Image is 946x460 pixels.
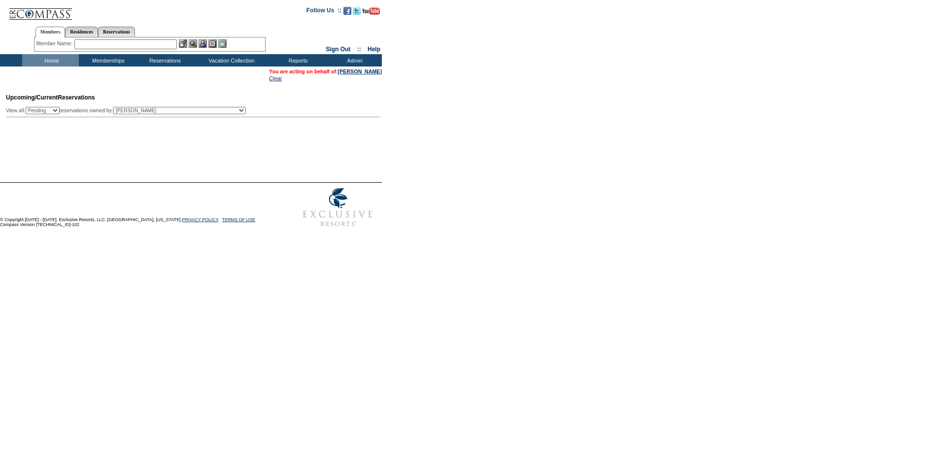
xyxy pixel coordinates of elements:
[218,39,227,48] img: b_calculator.gif
[338,68,382,74] a: [PERSON_NAME]
[135,54,192,66] td: Reservations
[269,54,325,66] td: Reports
[6,94,95,101] span: Reservations
[199,39,207,48] img: Impersonate
[208,39,217,48] img: Reservations
[353,10,361,16] a: Follow us on Twitter
[325,54,382,66] td: Admin
[189,39,197,48] img: View
[98,27,135,37] a: Reservations
[6,107,250,114] div: View all: reservations owned by:
[306,6,341,18] td: Follow Us ::
[343,7,351,15] img: Become our fan on Facebook
[353,7,361,15] img: Follow us on Twitter
[343,10,351,16] a: Become our fan on Facebook
[269,75,282,81] a: Clear
[182,217,218,222] a: PRIVACY POLICY
[22,54,79,66] td: Home
[269,68,382,74] span: You are acting on behalf of:
[222,217,256,222] a: TERMS OF USE
[79,54,135,66] td: Memberships
[179,39,187,48] img: b_edit.gif
[326,46,350,53] a: Sign Out
[368,46,380,53] a: Help
[192,54,269,66] td: Vacation Collection
[294,183,382,232] img: Exclusive Resorts
[35,27,66,37] a: Members
[362,10,380,16] a: Subscribe to our YouTube Channel
[357,46,361,53] span: ::
[36,39,74,48] div: Member Name:
[362,7,380,15] img: Subscribe to our YouTube Channel
[6,94,58,101] span: Upcoming/Current
[65,27,98,37] a: Residences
